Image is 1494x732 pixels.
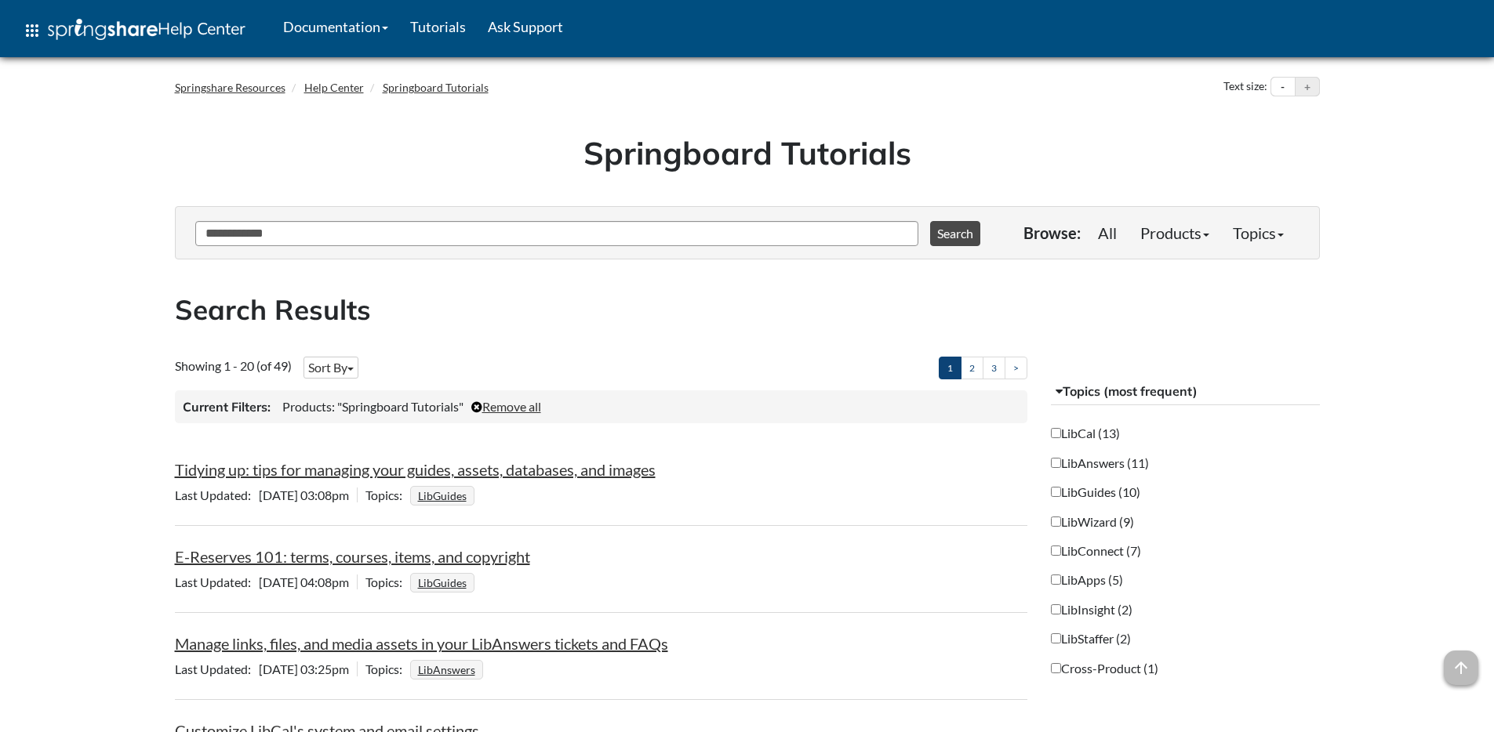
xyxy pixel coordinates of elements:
[416,571,469,594] a: LibGuides
[1051,660,1158,677] label: Cross-Product (1)
[187,131,1308,175] h1: Springboard Tutorials
[471,399,541,414] a: Remove all
[930,221,980,246] button: Search
[1051,574,1061,585] input: LibApps (5)
[304,81,364,94] a: Help Center
[175,634,668,653] a: Manage links, files, and media assets in your LibAnswers tickets and FAQs
[416,484,469,507] a: LibGuides
[1051,604,1061,614] input: LibInsight (2)
[158,18,245,38] span: Help Center
[1051,513,1134,531] label: LibWizard (9)
[1051,516,1061,527] input: LibWizard (9)
[1051,458,1061,468] input: LibAnswers (11)
[939,357,961,379] a: 1
[1271,78,1295,96] button: Decrease text size
[1051,633,1061,643] input: LibStaffer (2)
[175,487,259,502] span: Last Updated
[175,358,292,373] span: Showing 1 - 20 (of 49)
[175,81,285,94] a: Springshare Resources
[23,21,42,40] span: apps
[175,574,259,589] span: Last Updated
[939,357,1027,379] ul: Pagination of search results
[410,574,478,589] ul: Topics
[1220,77,1270,97] div: Text size:
[410,661,487,676] ul: Topics
[175,661,357,676] span: [DATE] 03:25pm
[961,357,983,379] a: 2
[48,19,158,40] img: Springshare
[175,574,357,589] span: [DATE] 04:08pm
[272,7,399,46] a: Documentation
[1051,571,1123,589] label: LibApps (5)
[983,357,1005,379] a: 3
[1051,542,1141,560] label: LibConnect (7)
[1129,217,1221,248] a: Products
[1221,217,1296,248] a: Topics
[365,661,410,676] span: Topics
[183,398,271,415] h3: Current Filters
[365,574,410,589] span: Topics
[175,661,259,676] span: Last Updated
[304,357,358,379] button: Sort By
[175,547,530,566] a: E-Reserves 101: terms, courses, items, and copyright
[1051,663,1061,673] input: Cross-Product (1)
[1444,652,1478,671] a: arrow_upward
[477,7,574,46] a: Ask Support
[383,81,489,94] a: Springboard Tutorials
[416,658,478,681] a: LibAnswers
[1051,487,1061,497] input: LibGuides (10)
[1005,357,1027,379] a: >
[1023,222,1081,244] p: Browse:
[337,399,463,414] span: "Springboard Tutorials"
[175,460,656,479] a: Tidying up: tips for managing your guides, assets, databases, and images
[1051,425,1120,442] label: LibCal (13)
[175,487,357,502] span: [DATE] 03:08pm
[1296,78,1319,96] button: Increase text size
[175,291,1320,329] h2: Search Results
[1086,217,1129,248] a: All
[399,7,477,46] a: Tutorials
[1051,455,1149,472] label: LibAnswers (11)
[1051,601,1132,618] label: LibInsight (2)
[1051,378,1320,406] button: Topics (most frequent)
[1051,484,1140,501] label: LibGuides (10)
[12,7,256,54] a: apps Help Center
[365,487,410,502] span: Topics
[282,399,335,414] span: Products:
[410,487,478,502] ul: Topics
[1051,428,1061,438] input: LibCal (13)
[1051,630,1131,647] label: LibStaffer (2)
[1051,545,1061,556] input: LibConnect (7)
[1444,650,1478,685] span: arrow_upward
